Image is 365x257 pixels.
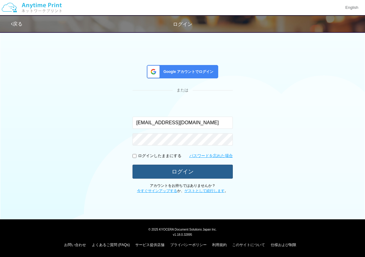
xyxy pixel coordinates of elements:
[138,153,181,159] p: ログインしたままにする
[184,189,225,193] a: ゲストとして続行します
[133,87,233,93] div: または
[173,233,192,236] span: v1.18.0.32895
[92,243,130,247] a: よくあるご質問 (FAQs)
[232,243,265,247] a: このサイトについて
[148,227,217,231] span: © 2025 KYOCERA Document Solutions Japan Inc.
[133,183,233,194] p: アカウントをお持ちではありませんか？
[271,243,296,247] a: 仕様および制限
[212,243,227,247] a: 利用規約
[173,22,192,27] span: ログイン
[189,153,233,159] a: パスワードを忘れた場合
[64,243,86,247] a: お問い合わせ
[133,117,233,129] input: メールアドレス
[161,69,214,74] span: Google アカウントでログイン
[170,243,207,247] a: プライバシーポリシー
[133,165,233,179] button: ログイン
[137,189,177,193] a: 今すぐサインアップする
[137,189,228,193] span: か、 。
[11,21,22,26] a: 戻る
[135,243,164,247] a: サービス提供店舗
